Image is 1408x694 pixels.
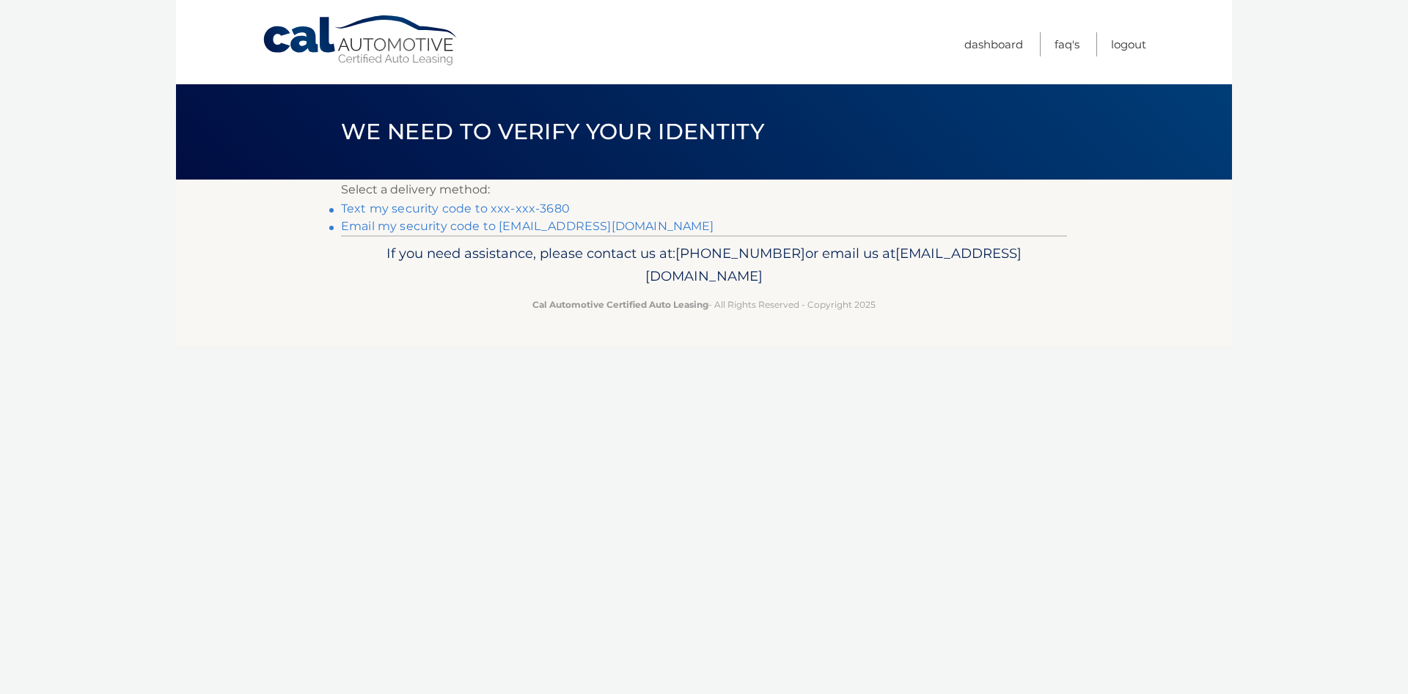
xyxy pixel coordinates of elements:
[341,118,764,145] span: We need to verify your identity
[341,202,570,215] a: Text my security code to xxx-xxx-3680
[341,219,714,233] a: Email my security code to [EMAIL_ADDRESS][DOMAIN_NAME]
[1111,32,1146,56] a: Logout
[351,242,1057,289] p: If you need assistance, please contact us at: or email us at
[1055,32,1079,56] a: FAQ's
[351,297,1057,312] p: - All Rights Reserved - Copyright 2025
[675,245,805,262] span: [PHONE_NUMBER]
[964,32,1023,56] a: Dashboard
[341,180,1067,200] p: Select a delivery method:
[532,299,708,310] strong: Cal Automotive Certified Auto Leasing
[262,15,460,67] a: Cal Automotive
